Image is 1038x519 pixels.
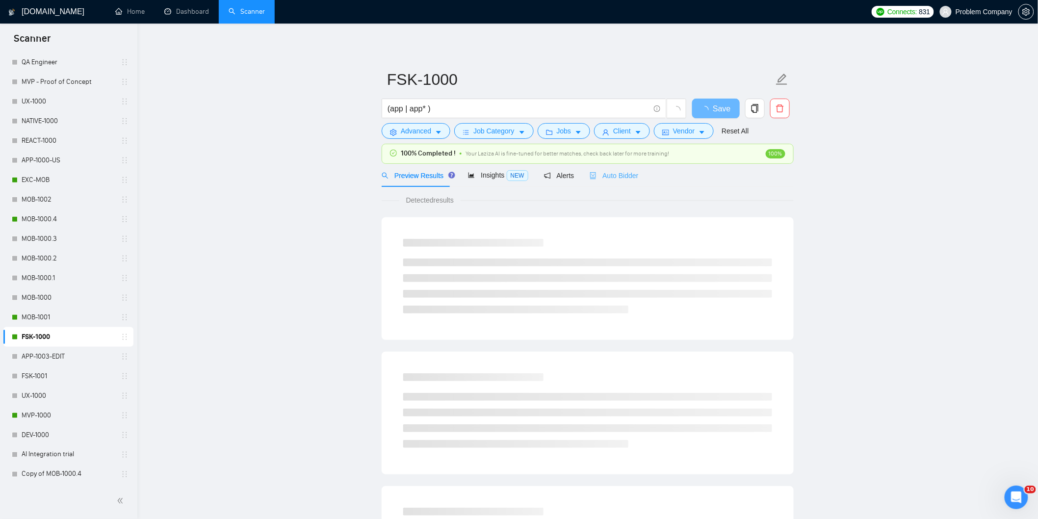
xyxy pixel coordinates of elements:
a: MOB-1000.1 [22,268,115,288]
span: holder [121,156,129,164]
a: Copy of MOB-1000.4 [22,465,115,484]
span: search [382,172,389,179]
span: holder [121,470,129,478]
button: delete [770,99,790,118]
a: UX-1000 [22,92,115,111]
a: UX-1000 [22,386,115,406]
span: caret-down [699,129,705,136]
span: bars [463,129,469,136]
span: 100% Completed ! [401,148,456,159]
span: holder [121,235,129,243]
span: caret-down [575,129,582,136]
a: Reset All [722,126,749,136]
span: 10 [1025,486,1036,493]
span: Job Category [473,126,514,136]
span: caret-down [435,129,442,136]
span: double-left [117,496,127,506]
button: folderJobscaret-down [538,123,591,139]
span: notification [544,172,551,179]
button: idcardVendorcaret-down [654,123,714,139]
input: Scanner name... [387,67,774,92]
span: Scanner [6,31,58,52]
a: APP-1000-US [22,151,115,170]
a: NATIVE-1000 [22,111,115,131]
a: MOB-1000.4 [22,209,115,229]
span: holder [121,294,129,302]
span: Preview Results [382,172,452,180]
span: Auto Bidder [590,172,638,180]
span: idcard [662,129,669,136]
img: logo [8,4,15,20]
span: caret-down [635,129,642,136]
span: holder [121,333,129,341]
span: info-circle [654,105,660,112]
span: setting [390,129,397,136]
span: holder [121,215,129,223]
div: Tooltip anchor [447,171,456,180]
span: Your Laziza AI is fine-tuned for better matches, check back later for more training! [466,150,669,157]
a: FSK-1000 [22,327,115,347]
span: holder [121,137,129,145]
span: Alerts [544,172,574,180]
span: holder [121,78,129,86]
button: setting [1018,4,1034,20]
span: 831 [919,6,930,17]
span: Jobs [557,126,571,136]
span: loading [701,106,713,114]
span: holder [121,98,129,105]
span: NEW [507,170,528,181]
span: holder [121,58,129,66]
span: holder [121,313,129,321]
button: barsJob Categorycaret-down [454,123,533,139]
a: MOB-1000.3 [22,229,115,249]
span: Vendor [673,126,695,136]
a: MOB-1002 [22,190,115,209]
a: EXC-MOB [22,170,115,190]
span: Client [613,126,631,136]
span: 100% [766,149,785,158]
a: MVP - Proof of Concept [22,72,115,92]
span: Insights [468,171,528,179]
a: homeHome [115,7,145,16]
button: copy [745,99,765,118]
span: holder [121,255,129,262]
span: Save [713,103,730,115]
a: MOB-1001 [22,308,115,327]
img: upwork-logo.png [877,8,884,16]
span: holder [121,274,129,282]
a: MOB-1000.2 [22,249,115,268]
span: holder [121,372,129,380]
span: copy [746,104,764,113]
a: QA Engineer [22,52,115,72]
a: setting [1018,8,1034,16]
a: MOB-1000 [22,288,115,308]
span: area-chart [468,172,475,179]
span: holder [121,176,129,184]
span: holder [121,353,129,361]
a: APP-1003-EDIT [22,347,115,366]
iframe: Intercom live chat [1005,486,1028,509]
span: robot [590,172,597,179]
span: holder [121,392,129,400]
span: holder [121,117,129,125]
span: holder [121,431,129,439]
span: check-circle [390,150,397,156]
a: dashboardDashboard [164,7,209,16]
span: edit [776,73,788,86]
span: user [942,8,949,15]
a: DEV-1000 [22,425,115,445]
span: holder [121,451,129,459]
span: caret-down [519,129,525,136]
span: Connects: [887,6,917,17]
span: holder [121,412,129,419]
span: folder [546,129,553,136]
a: AI Integration trial [22,445,115,465]
span: Detected results [399,195,461,206]
button: userClientcaret-down [594,123,650,139]
a: MVP-1000 [22,406,115,425]
input: Search Freelance Jobs... [388,103,649,115]
span: loading [672,106,681,115]
button: settingAdvancedcaret-down [382,123,450,139]
a: REACT-1000 [22,131,115,151]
